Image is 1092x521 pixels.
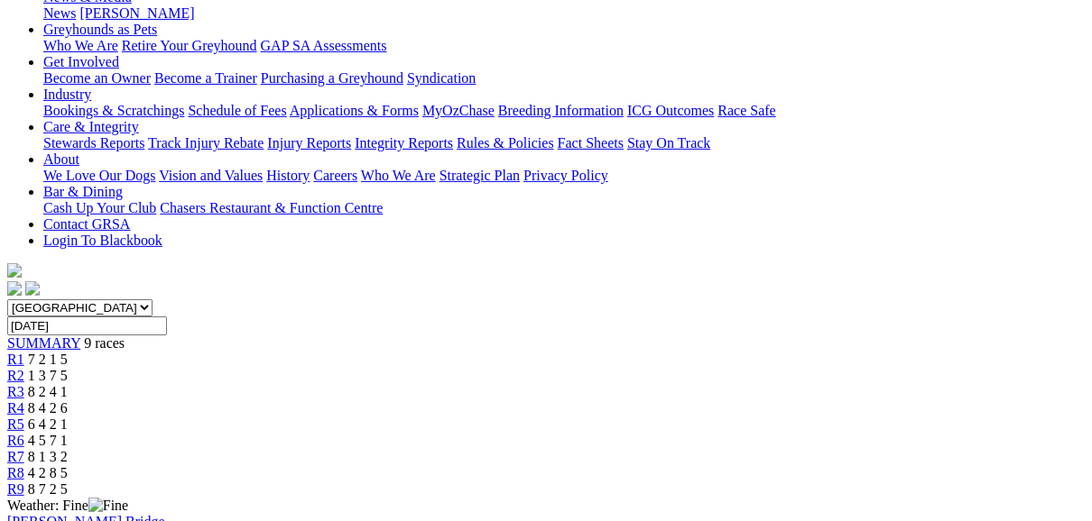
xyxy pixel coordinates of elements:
a: Applications & Forms [290,103,419,118]
a: R6 [7,433,24,448]
span: 9 races [84,335,125,351]
div: About [43,168,1085,184]
a: R2 [7,368,24,383]
a: Retire Your Greyhound [122,38,257,53]
a: Greyhounds as Pets [43,22,157,37]
span: 8 4 2 6 [28,400,68,416]
img: twitter.svg [25,281,40,296]
span: 8 1 3 2 [28,449,68,464]
a: R7 [7,449,24,464]
a: Fact Sheets [558,135,624,151]
span: 1 3 7 5 [28,368,68,383]
a: Integrity Reports [355,135,453,151]
a: Get Involved [43,54,119,69]
span: 8 7 2 5 [28,481,68,497]
a: Vision and Values [159,168,263,183]
a: Stay On Track [627,135,710,151]
a: Track Injury Rebate [148,135,264,151]
a: Stewards Reports [43,135,144,151]
a: MyOzChase [422,103,495,118]
a: R3 [7,384,24,399]
a: ICG Outcomes [627,103,714,118]
a: We Love Our Dogs [43,168,155,183]
div: Care & Integrity [43,135,1085,151]
a: Become a Trainer [154,70,257,86]
a: R9 [7,481,24,497]
a: Who We Are [361,168,436,183]
span: 8 2 4 1 [28,384,68,399]
span: 4 5 7 1 [28,433,68,448]
a: Purchasing a Greyhound [261,70,403,86]
a: Rules & Policies [457,135,554,151]
a: Breeding Information [498,103,624,118]
a: Strategic Plan [440,168,520,183]
a: R5 [7,416,24,432]
a: Care & Integrity [43,119,139,134]
a: Race Safe [717,103,775,118]
img: Fine [88,498,128,514]
a: Who We Are [43,38,118,53]
a: Become an Owner [43,70,151,86]
div: Get Involved [43,70,1085,87]
span: 6 4 2 1 [28,416,68,432]
a: Injury Reports [267,135,351,151]
a: Contact GRSA [43,216,130,232]
span: 7 2 1 5 [28,352,68,367]
img: logo-grsa-white.png [7,263,22,278]
span: 4 2 8 5 [28,465,68,480]
a: Bookings & Scratchings [43,103,184,118]
a: Bar & Dining [43,184,123,199]
a: R8 [7,465,24,480]
a: SUMMARY [7,335,80,351]
div: Greyhounds as Pets [43,38,1085,54]
input: Select date [7,316,167,335]
img: facebook.svg [7,281,22,296]
a: Industry [43,87,91,102]
a: News [43,5,76,21]
a: Syndication [407,70,476,86]
a: R1 [7,352,24,367]
a: Privacy Policy [523,168,608,183]
a: About [43,151,79,167]
a: Schedule of Fees [188,103,286,118]
a: R4 [7,400,24,416]
a: [PERSON_NAME] [79,5,194,21]
a: Careers [313,168,357,183]
div: News & Media [43,5,1085,22]
a: Cash Up Your Club [43,200,156,215]
a: Chasers Restaurant & Function Centre [160,200,383,215]
a: Login To Blackbook [43,233,162,248]
div: Bar & Dining [43,200,1085,216]
a: GAP SA Assessments [261,38,387,53]
span: Weather: Fine [7,498,128,513]
a: History [266,168,310,183]
div: Industry [43,103,1085,119]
